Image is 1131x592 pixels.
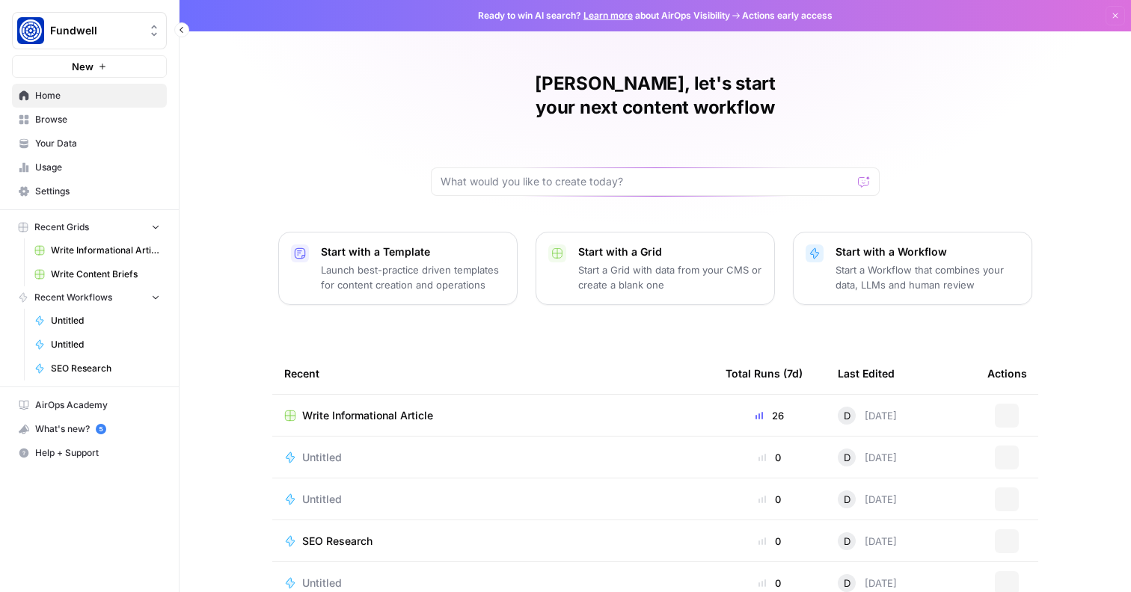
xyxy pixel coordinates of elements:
a: Write Informational Article [284,408,702,423]
a: Untitled [284,492,702,507]
div: [DATE] [838,490,897,508]
span: D [844,534,850,549]
h1: [PERSON_NAME], let's start your next content workflow [431,72,880,120]
a: Untitled [284,450,702,465]
div: Last Edited [838,353,895,394]
span: Untitled [302,492,342,507]
img: Fundwell Logo [17,17,44,44]
button: New [12,55,167,78]
p: Start a Grid with data from your CMS or create a blank one [578,262,762,292]
a: Write Informational Article [28,238,167,262]
a: Write Content Briefs [28,262,167,286]
a: Untitled [28,333,167,357]
span: D [844,450,850,465]
div: Actions [987,353,1027,394]
a: Usage [12,155,167,179]
a: AirOps Academy [12,393,167,417]
span: Recent Workflows [34,291,112,304]
span: Untitled [302,450,342,465]
a: SEO Research [28,357,167,380]
div: Total Runs (7d) [726,353,803,394]
a: Settings [12,179,167,203]
span: Untitled [51,338,160,351]
span: Untitled [302,576,342,591]
a: Untitled [284,576,702,591]
div: [DATE] [838,532,897,550]
a: Your Data [12,132,167,155]
span: D [844,408,850,423]
span: Fundwell [50,23,141,38]
span: AirOps Academy [35,398,160,412]
span: Write Informational Article [302,408,433,423]
div: 0 [726,492,814,507]
a: 5 [96,424,106,434]
span: Recent Grids [34,221,89,234]
span: Untitled [51,314,160,327]
span: D [844,576,850,591]
span: Home [35,89,160,102]
span: Usage [35,161,160,174]
span: Ready to win AI search? about AirOps Visibility [478,9,730,22]
p: Start with a Template [321,244,505,259]
div: [DATE] [838,574,897,592]
div: 0 [726,576,814,591]
span: Your Data [35,137,160,150]
a: SEO Research [284,534,702,549]
span: Actions early access [742,9,833,22]
div: [DATE] [838,407,897,425]
a: Untitled [28,309,167,333]
button: What's new? 5 [12,417,167,441]
input: What would you like to create today? [441,174,852,189]
a: Learn more [583,10,633,21]
button: Start with a WorkflowStart a Workflow that combines your data, LLMs and human review [793,232,1032,305]
button: Start with a GridStart a Grid with data from your CMS or create a blank one [536,232,775,305]
a: Browse [12,108,167,132]
span: Write Content Briefs [51,268,160,281]
span: SEO Research [302,534,373,549]
button: Workspace: Fundwell [12,12,167,49]
p: Start with a Grid [578,244,762,259]
div: 0 [726,450,814,465]
button: Recent Grids [12,216,167,238]
button: Start with a TemplateLaunch best-practice driven templates for content creation and operations [278,232,518,305]
button: Recent Workflows [12,286,167,309]
p: Start with a Workflow [836,244,1020,259]
text: 5 [99,425,102,433]
div: Recent [284,353,702,394]
button: Help + Support [12,441,167,465]
span: Browse [35,113,160,126]
div: 0 [726,534,814,549]
p: Start a Workflow that combines your data, LLMs and human review [836,262,1020,292]
p: Launch best-practice driven templates for content creation and operations [321,262,505,292]
span: New [72,59,94,74]
span: Help + Support [35,446,160,460]
span: Settings [35,185,160,198]
span: Write Informational Article [51,244,160,257]
span: D [844,492,850,507]
div: What's new? [13,418,166,440]
span: SEO Research [51,362,160,375]
div: 26 [726,408,814,423]
a: Home [12,84,167,108]
div: [DATE] [838,448,897,466]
